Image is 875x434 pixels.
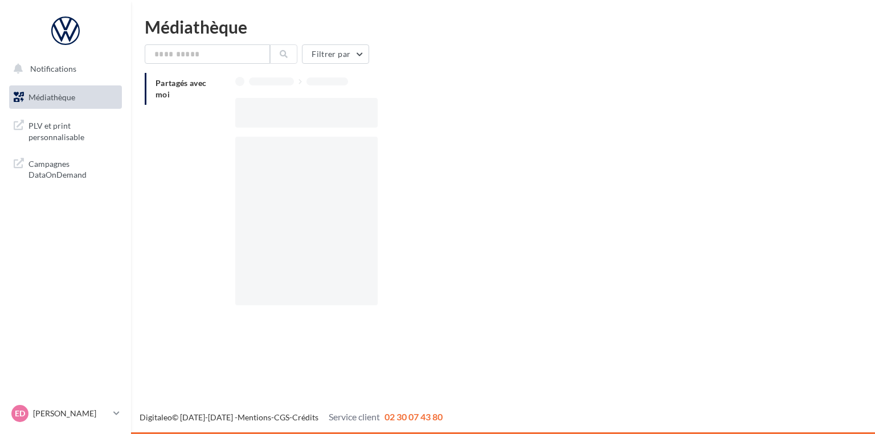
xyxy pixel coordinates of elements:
[156,78,207,99] span: Partagés avec moi
[7,113,124,147] a: PLV et print personnalisable
[302,44,369,64] button: Filtrer par
[7,152,124,185] a: Campagnes DataOnDemand
[238,412,271,422] a: Mentions
[9,403,122,424] a: ED [PERSON_NAME]
[28,92,75,102] span: Médiathèque
[7,85,124,109] a: Médiathèque
[329,411,380,422] span: Service client
[28,118,117,142] span: PLV et print personnalisable
[292,412,318,422] a: Crédits
[274,412,289,422] a: CGS
[33,408,109,419] p: [PERSON_NAME]
[140,412,172,422] a: Digitaleo
[140,412,443,422] span: © [DATE]-[DATE] - - -
[30,64,76,73] span: Notifications
[7,57,120,81] button: Notifications
[15,408,25,419] span: ED
[145,18,861,35] div: Médiathèque
[385,411,443,422] span: 02 30 07 43 80
[28,156,117,181] span: Campagnes DataOnDemand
